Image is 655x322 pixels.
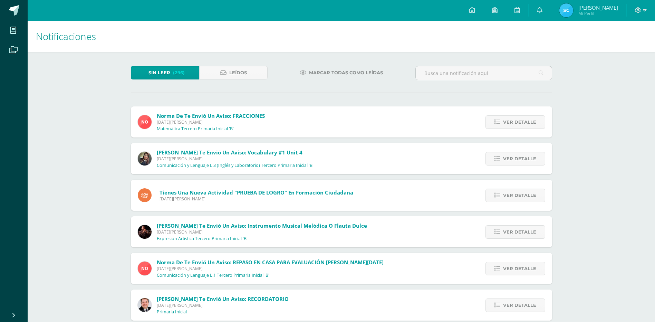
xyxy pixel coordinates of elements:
[503,299,536,312] span: Ver detalle
[157,156,314,162] span: [DATE][PERSON_NAME]
[578,4,618,11] span: [PERSON_NAME]
[291,66,392,79] a: Marcar todas como leídas
[157,309,187,315] p: Primaria Inicial
[138,262,152,275] img: 62c233b24bd104410302cdef3faad317.png
[559,3,573,17] img: c311e47252d4917f4918501df26b23e9.png
[503,116,536,129] span: Ver detalle
[157,266,384,272] span: [DATE][PERSON_NAME]
[157,119,265,125] span: [DATE][PERSON_NAME]
[157,302,289,308] span: [DATE][PERSON_NAME]
[157,126,234,132] p: Matemática Tercero Primaria Inicial 'B'
[138,225,152,239] img: e45b719d0b6241295567ff881d2518a9.png
[160,196,353,202] span: [DATE][PERSON_NAME]
[503,262,536,275] span: Ver detalle
[503,189,536,202] span: Ver detalle
[148,66,170,79] span: Sin leer
[173,66,185,79] span: (296)
[157,295,289,302] span: [PERSON_NAME] te envió un aviso: RECORDATORIO
[199,66,268,79] a: Leídos
[229,66,247,79] span: Leídos
[138,115,152,129] img: 62c233b24bd104410302cdef3faad317.png
[309,66,383,79] span: Marcar todas como leídas
[138,298,152,312] img: 57933e79c0f622885edf5cfea874362b.png
[503,152,536,165] span: Ver detalle
[503,226,536,238] span: Ver detalle
[578,10,618,16] span: Mi Perfil
[160,189,353,196] span: Tienes una nueva actividad "PRUEBA DE LOGRO" En Formación Ciudadana
[36,30,96,43] span: Notificaciones
[157,273,269,278] p: Comunicación y Lenguaje L.1 Tercero Primaria Inicial 'B'
[131,66,199,79] a: Sin leer(296)
[416,66,552,80] input: Busca una notificación aquí
[157,236,248,241] p: Expresión Artística Tercero Primaria Inicial 'B'
[157,163,314,168] p: Comunicación y Lenguaje L.3 (Inglés y Laboratorio) Tercero Primaria Inicial 'B'
[138,152,152,165] img: f727c7009b8e908c37d274233f9e6ae1.png
[157,259,384,266] span: Norma de te envió un aviso: REPASO EN CASA PARA EVALUACIÓN [PERSON_NAME][DATE]
[157,149,302,156] span: [PERSON_NAME] te envió un aviso: Vocabulary #1 unit 4
[157,112,265,119] span: Norma de te envió un aviso: FRACCIONES
[157,222,367,229] span: [PERSON_NAME] te envió un aviso: Instrumento Musical Melódica o flauta dulce
[157,229,367,235] span: [DATE][PERSON_NAME]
